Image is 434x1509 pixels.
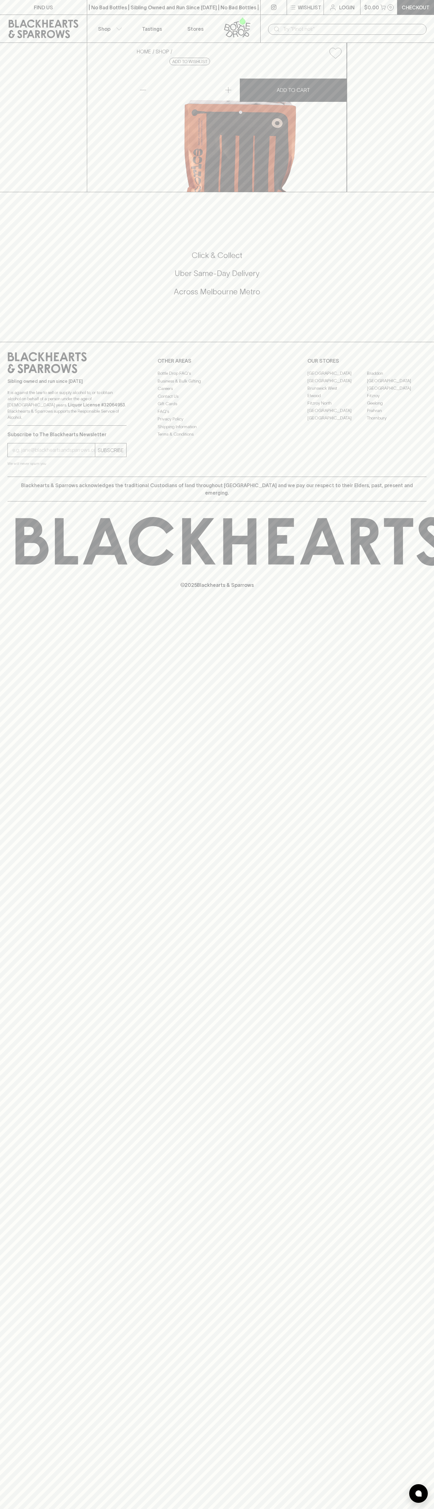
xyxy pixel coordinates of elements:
[98,446,124,454] p: SUBSCRIBE
[307,414,367,422] a: [GEOGRAPHIC_DATA]
[7,287,427,297] h5: Across Melbourne Metro
[130,15,174,43] a: Tastings
[307,399,367,407] a: Fitzroy North
[158,423,277,430] a: Shipping Information
[137,49,151,54] a: HOME
[7,268,427,279] h5: Uber Same-Day Delivery
[7,431,127,438] p: Subscribe to The Blackhearts Newsletter
[174,15,217,43] a: Stores
[402,4,430,11] p: Checkout
[158,408,277,415] a: FAQ's
[132,64,347,192] img: 31094.png
[367,414,427,422] a: Thornbury
[415,1490,422,1497] img: bubble-icon
[367,392,427,399] a: Fitzroy
[7,225,427,329] div: Call to action block
[34,4,53,11] p: FIND US
[367,384,427,392] a: [GEOGRAPHIC_DATA]
[7,389,127,420] p: It is against the law to sell or supply alcohol to, or to obtain alcohol on behalf of a person un...
[367,399,427,407] a: Geelong
[142,25,162,33] p: Tastings
[7,460,127,467] p: We will never spam you
[307,377,367,384] a: [GEOGRAPHIC_DATA]
[158,385,277,392] a: Careers
[95,443,126,457] button: SUBSCRIBE
[367,407,427,414] a: Prahran
[307,384,367,392] a: Brunswick West
[389,6,392,9] p: 0
[307,392,367,399] a: Elwood
[307,369,367,377] a: [GEOGRAPHIC_DATA]
[307,357,427,365] p: OUR STORES
[158,357,277,365] p: OTHER AREAS
[158,400,277,408] a: Gift Cards
[339,4,355,11] p: Login
[283,24,422,34] input: Try "Pinot noir"
[327,45,344,61] button: Add to wishlist
[156,49,169,54] a: SHOP
[277,86,310,94] p: ADD TO CART
[87,15,131,43] button: Shop
[169,58,210,65] button: Add to wishlist
[158,370,277,377] a: Bottle Drop FAQ's
[12,445,95,455] input: e.g. jane@blackheartsandsparrows.com.au
[298,4,321,11] p: Wishlist
[240,79,347,102] button: ADD TO CART
[367,377,427,384] a: [GEOGRAPHIC_DATA]
[158,431,277,438] a: Terms & Conditions
[7,250,427,261] h5: Click & Collect
[364,4,379,11] p: $0.00
[158,392,277,400] a: Contact Us
[7,378,127,384] p: Sibling owned and run since [DATE]
[12,482,422,496] p: Blackhearts & Sparrows acknowledges the traditional Custodians of land throughout [GEOGRAPHIC_DAT...
[158,377,277,385] a: Business & Bulk Gifting
[367,369,427,377] a: Braddon
[307,407,367,414] a: [GEOGRAPHIC_DATA]
[98,25,110,33] p: Shop
[68,402,125,407] strong: Liquor License #32064953
[187,25,204,33] p: Stores
[158,415,277,423] a: Privacy Policy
